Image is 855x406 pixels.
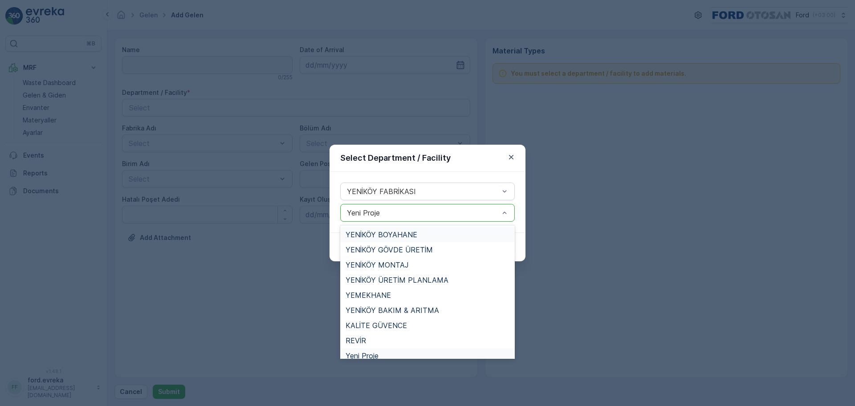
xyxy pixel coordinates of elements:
[346,306,439,314] span: YENİKÖY BAKIM & ARITMA
[346,261,409,269] span: YENİKÖY MONTAJ
[346,337,366,345] span: REVİR
[346,321,407,329] span: KALİTE GÜVENCE
[346,276,448,284] span: YENİKÖY ÜRETİM PLANLAMA
[340,152,451,164] p: Select Department / Facility
[346,231,417,239] span: YENİKÖY BOYAHANE
[346,291,391,299] span: YEMEKHANE
[346,352,379,360] span: Yeni Proje
[346,246,433,254] span: YENİKÖY GÖVDE ÜRETİM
